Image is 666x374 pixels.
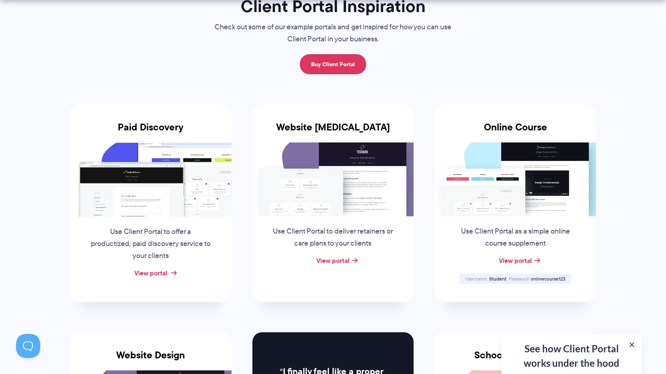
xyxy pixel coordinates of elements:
iframe: Toggle Customer Support [16,334,40,358]
span: Student [489,275,506,282]
span: Username [465,275,488,282]
a: View portal [134,268,167,278]
p: Use Client Portal as a simple online course supplement [454,226,576,250]
a: View portal [316,256,349,265]
p: Use Client Portal to deliver retainers or care plans to your clients [272,226,394,250]
p: Use Client Portal to offer a productized, paid discovery service to your clients [90,226,212,262]
h3: Online Course [434,122,596,142]
h3: Website Design [70,350,232,370]
a: Buy Client Portal [300,54,366,74]
a: View portal [499,256,532,265]
span: onlinecourse123 [531,275,565,282]
p: Check out some of our example portals and get inspired for how you can use Client Portal in your ... [199,21,468,45]
h3: Paid Discovery [70,122,232,142]
h3: School and Parent [434,350,596,370]
span: Password [509,275,529,282]
h3: Website [MEDICAL_DATA] [252,122,414,142]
